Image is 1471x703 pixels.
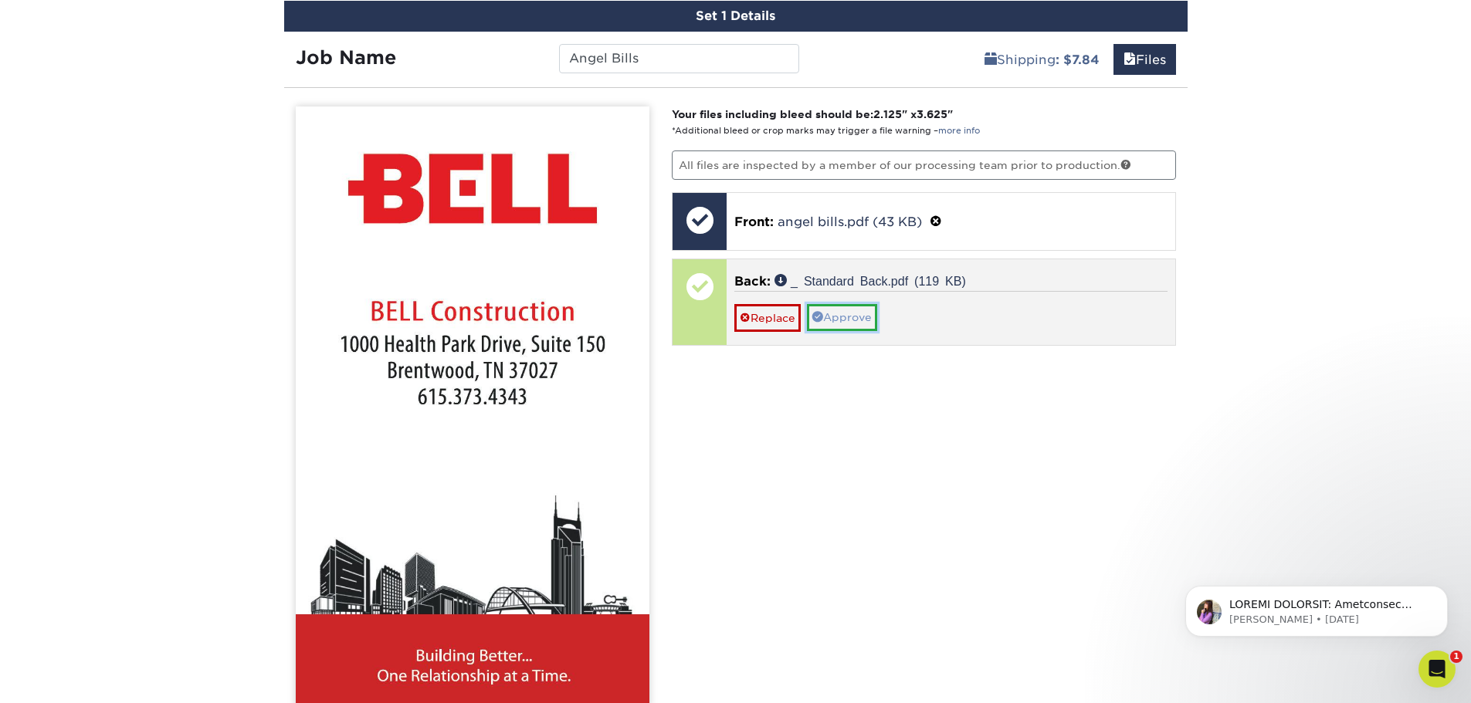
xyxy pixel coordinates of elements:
a: Files [1113,44,1176,75]
span: 1 [1450,651,1463,663]
b: : $7.84 [1056,52,1100,67]
strong: Job Name [296,46,396,69]
strong: Your files including bleed should be: " x " [672,108,953,120]
small: *Additional bleed or crop marks may trigger a file warning – [672,126,980,136]
p: All files are inspected by a member of our processing team prior to production. [672,150,1176,180]
span: shipping [985,52,997,67]
iframe: Intercom notifications message [1162,553,1471,661]
a: _ Standard Back.pdf (119 KB) [774,274,966,286]
div: Set 1 Details [284,1,1188,32]
span: 2.125 [873,108,902,120]
a: Shipping: $7.84 [974,44,1110,75]
span: files [1124,52,1136,67]
span: Back: [734,274,771,289]
iframe: Intercom live chat [1418,651,1456,688]
input: Enter a job name [559,44,799,73]
a: Approve [807,304,877,330]
a: more info [938,126,980,136]
a: Replace [734,304,801,331]
span: 3.625 [917,108,947,120]
span: Front: [734,215,774,229]
a: angel bills.pdf (43 KB) [778,215,922,229]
